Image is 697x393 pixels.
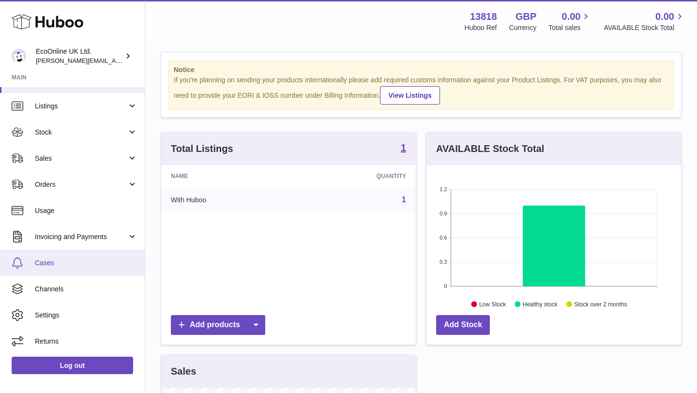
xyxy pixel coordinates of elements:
th: Quantity [295,165,416,187]
a: Add products [171,315,265,335]
text: 0.6 [439,235,447,241]
text: 1.2 [439,186,447,192]
strong: Notice [174,65,668,75]
text: Healthy stock [523,301,558,307]
span: Total sales [548,23,591,32]
span: Invoicing and Payments [35,232,127,242]
text: 0 [444,283,447,289]
span: AVAILABLE Stock Total [604,23,685,32]
a: Log out [12,357,133,374]
div: Currency [509,23,537,32]
span: Usage [35,206,137,215]
div: If you're planning on sending your products internationally please add required customs informati... [174,76,668,105]
span: Cases [35,258,137,268]
span: Settings [35,311,137,320]
text: 0.9 [439,211,447,216]
span: [PERSON_NAME][EMAIL_ADDRESS][PERSON_NAME][DOMAIN_NAME] [36,57,246,64]
h3: Sales [171,365,196,378]
h3: AVAILABLE Stock Total [436,142,544,155]
strong: 13818 [470,10,497,23]
span: Channels [35,285,137,294]
span: 0.00 [562,10,581,23]
img: alex.doherty@ecoonline.com [12,49,26,63]
a: Add Stock [436,315,490,335]
a: 1 [402,196,406,204]
strong: 1 [401,143,406,152]
text: Low Stock [479,301,506,307]
text: 0.3 [439,259,447,265]
a: 0.00 AVAILABLE Stock Total [604,10,685,32]
div: Huboo Ref [465,23,497,32]
span: Orders [35,180,127,189]
span: Sales [35,154,127,163]
span: Returns [35,337,137,346]
a: 1 [401,143,406,154]
th: Name [161,165,295,187]
a: 0.00 Total sales [548,10,591,32]
strong: GBP [515,10,536,23]
td: With Huboo [161,187,295,212]
div: EcoOnline UK Ltd. [36,47,123,65]
span: Stock [35,128,127,137]
text: Stock over 2 months [574,301,627,307]
span: Listings [35,102,127,111]
h3: Total Listings [171,142,233,155]
a: View Listings [380,86,439,105]
span: 0.00 [655,10,674,23]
